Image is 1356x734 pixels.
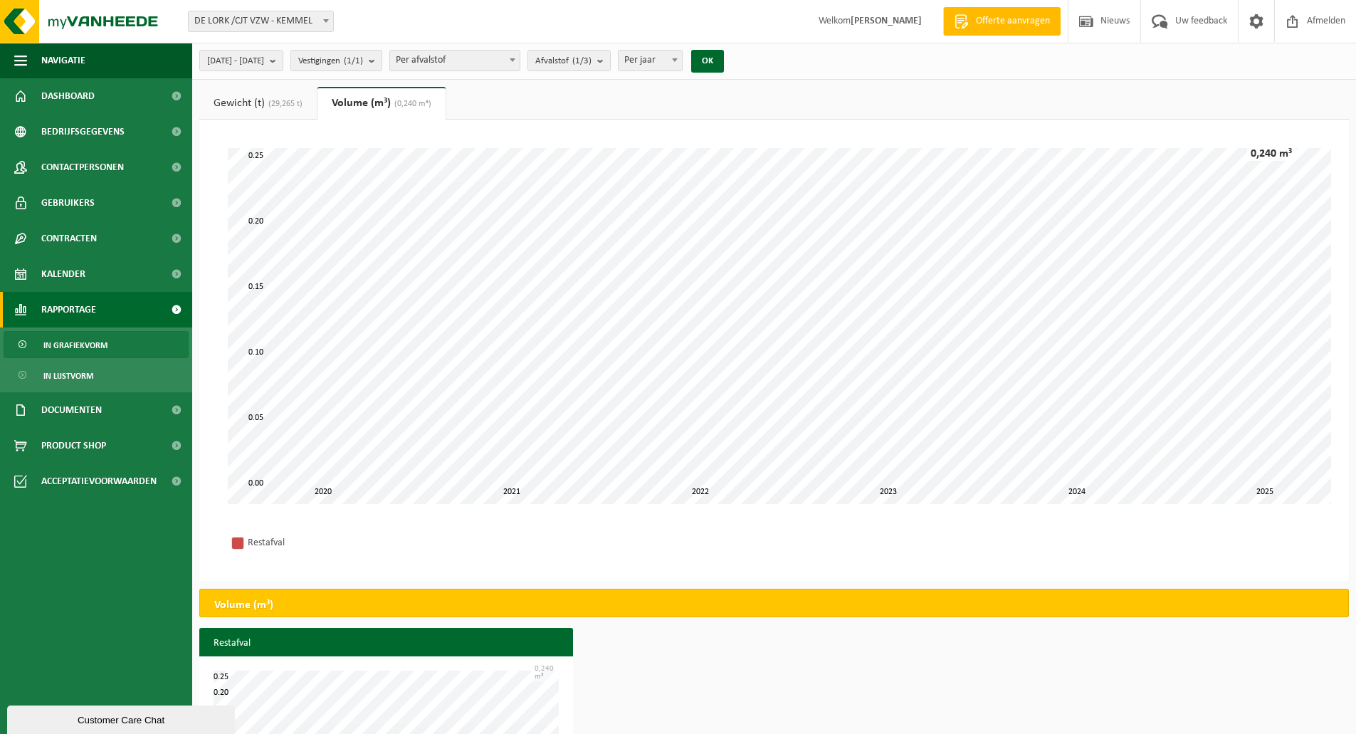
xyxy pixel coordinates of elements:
[199,87,317,120] a: Gewicht (t)
[41,78,95,114] span: Dashboard
[527,50,611,71] button: Afvalstof(1/3)
[572,56,592,65] count: (1/3)
[390,51,520,70] span: Per afvalstof
[298,51,363,72] span: Vestigingen
[41,114,125,150] span: Bedrijfsgegevens
[618,50,683,71] span: Per jaar
[531,664,559,682] div: 0,240 m³
[972,14,1053,28] span: Offerte aanvragen
[41,392,102,428] span: Documenten
[41,43,85,78] span: Navigatie
[41,185,95,221] span: Gebruikers
[344,56,363,65] count: (1/1)
[189,11,333,31] span: DE LORK /CJT VZW - KEMMEL
[41,256,85,292] span: Kalender
[41,292,96,327] span: Rapportage
[207,51,264,72] span: [DATE] - [DATE]
[691,50,724,73] button: OK
[43,332,107,359] span: In grafiekvorm
[4,331,189,358] a: In grafiekvorm
[7,703,238,734] iframe: chat widget
[317,87,446,120] a: Volume (m³)
[248,534,433,552] div: Restafval
[200,589,288,621] h2: Volume (m³)
[851,16,922,26] strong: [PERSON_NAME]
[188,11,334,32] span: DE LORK /CJT VZW - KEMMEL
[41,428,106,463] span: Product Shop
[619,51,682,70] span: Per jaar
[391,100,431,108] span: (0,240 m³)
[43,362,93,389] span: In lijstvorm
[265,100,303,108] span: (29,265 t)
[290,50,382,71] button: Vestigingen(1/1)
[199,50,283,71] button: [DATE] - [DATE]
[535,51,592,72] span: Afvalstof
[389,50,520,71] span: Per afvalstof
[4,362,189,389] a: In lijstvorm
[41,221,97,256] span: Contracten
[1247,147,1295,161] div: 0,240 m³
[943,7,1061,36] a: Offerte aanvragen
[41,150,124,185] span: Contactpersonen
[199,628,573,659] h3: Restafval
[41,463,157,499] span: Acceptatievoorwaarden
